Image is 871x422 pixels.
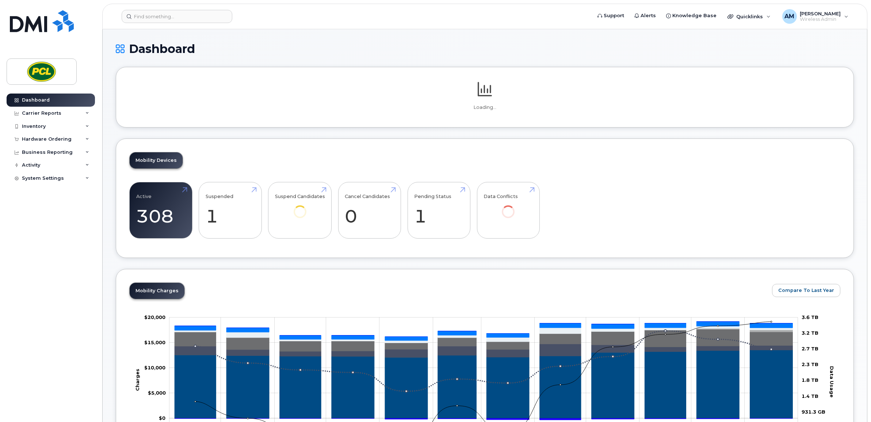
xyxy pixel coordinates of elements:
a: Suspend Candidates [275,186,325,228]
g: Data [175,329,793,351]
tspan: 3.2 TB [802,330,818,336]
a: Mobility Charges [130,283,184,299]
tspan: $0 [159,415,165,421]
tspan: Charges [134,369,140,391]
tspan: Data Usage [829,366,835,398]
g: $0 [144,339,165,345]
span: Compare To Last Year [778,287,834,294]
g: $0 [144,314,165,320]
tspan: 1.8 TB [802,377,818,383]
p: Loading... [129,104,840,111]
g: $0 [144,365,165,370]
a: Mobility Devices [130,152,183,168]
button: Compare To Last Year [772,284,840,297]
tspan: 2.3 TB [802,361,818,367]
tspan: 1.4 TB [802,393,818,399]
g: Roaming [175,344,793,357]
a: Suspended 1 [206,186,255,235]
tspan: $15,000 [144,339,165,345]
h1: Dashboard [116,42,854,55]
tspan: 3.6 TB [802,314,818,320]
g: $0 [148,390,166,396]
tspan: 2.7 TB [802,346,818,351]
a: Data Conflicts [484,186,533,228]
a: Cancel Candidates 0 [345,186,394,235]
tspan: $10,000 [144,365,165,370]
g: Rate Plan [175,350,793,418]
a: Active 308 [136,186,186,235]
tspan: $20,000 [144,314,165,320]
a: Pending Status 1 [414,186,463,235]
tspan: 931.3 GB [802,409,825,415]
tspan: $5,000 [148,390,166,396]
